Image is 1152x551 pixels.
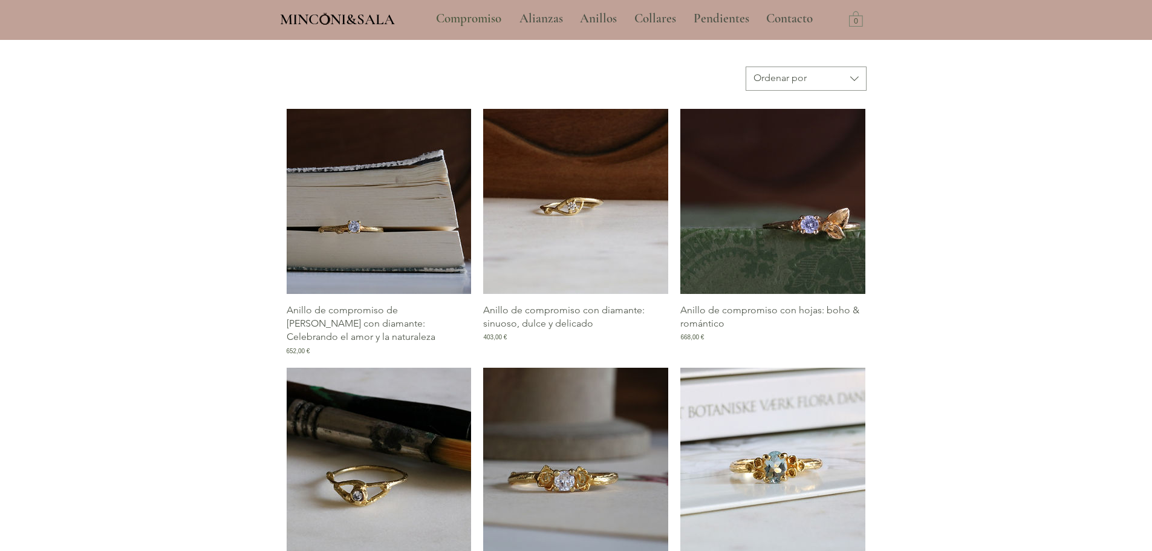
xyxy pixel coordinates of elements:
[513,4,569,34] p: Alianzas
[757,4,822,34] a: Contacto
[483,333,507,342] span: 403,00 €
[287,304,472,356] a: Anillo de compromiso de [PERSON_NAME] con diamante: Celebrando el amor y la naturaleza652,00 €
[483,304,668,331] p: Anillo de compromiso con diamante: sinuoso, dulce y delicado
[483,304,668,356] a: Anillo de compromiso con diamante: sinuoso, dulce y delicado403,00 €
[680,109,865,356] div: Galería de Anillo de compromiso con hojas: boho & romántico
[680,304,865,356] a: Anillo de compromiso con hojas: boho & romántico668,00 €
[403,4,846,34] nav: Sitio
[685,4,757,34] a: Pendientes
[753,71,807,85] div: Ordenar por
[280,8,395,28] a: MINCONI&SALA
[287,109,472,356] div: Galería de Anillo de compromiso de rama con diamante: Celebrando el amor y la naturaleza
[510,4,571,34] a: Alianzas
[849,10,863,27] a: Carrito con 0 ítems
[571,4,625,34] a: Anillos
[625,4,685,34] a: Collares
[680,304,865,331] p: Anillo de compromiso con hojas: boho & romántico
[680,333,704,342] span: 668,00 €
[287,304,472,344] p: Anillo de compromiso de [PERSON_NAME] con diamante: Celebrando el amor y la naturaleza
[280,10,395,28] span: MINCONI&SALA
[574,4,623,34] p: Anillos
[427,4,510,34] a: Compromiso
[628,4,682,34] p: Collares
[854,18,858,26] text: 0
[430,4,507,34] p: Compromiso
[320,13,330,25] img: Minconi Sala
[483,109,668,356] div: Galería de Anillo de compromiso con diamante: sinuoso, dulce y delicado
[287,347,310,356] span: 652,00 €
[760,4,819,34] p: Contacto
[688,4,755,34] p: Pendientes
